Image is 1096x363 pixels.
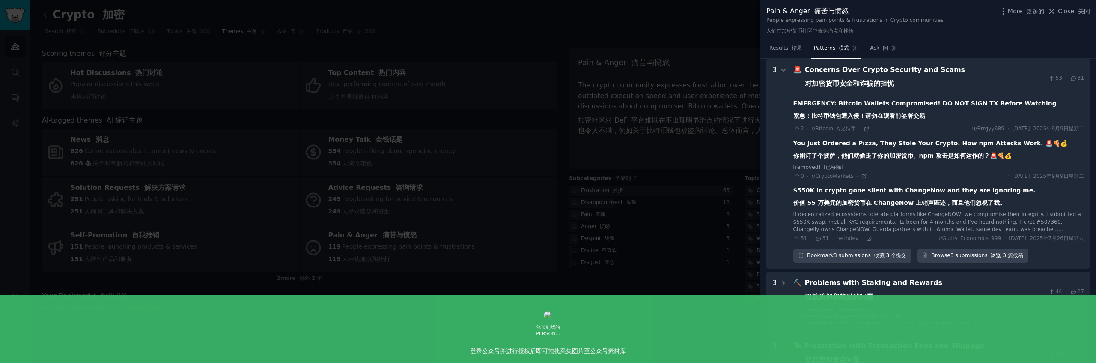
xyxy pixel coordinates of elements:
[1070,75,1084,82] span: 31
[1007,125,1009,133] span: ·
[793,164,1084,171] div: [removed]
[883,45,888,51] font: 问
[1033,126,1084,132] font: 2025年9月9日星期二
[793,249,911,263] button: Bookmark3 submissions 收藏 3 个提交
[769,45,802,52] span: Results
[839,45,849,51] font: 模式
[793,199,1006,206] font: 价值 55 万美元的加密货币在 ChangeNow 上销声匿迹，而且他们忽视了我。
[766,6,944,17] div: Pain & Anger
[814,7,849,15] font: 痛苦与愤怒
[1048,288,1062,296] span: 44
[793,173,804,180] span: 0
[793,125,804,133] span: 2
[793,249,911,263] div: Bookmark 3 submissions
[857,173,858,179] span: ·
[805,278,1045,306] div: Problems with Staking and Rewards
[859,126,860,132] span: ·
[1065,75,1067,82] span: ·
[1065,288,1067,296] span: ·
[1026,8,1044,15] font: 更多的
[1012,125,1084,133] span: [DATE]
[811,42,861,59] a: Patterns 模式
[772,65,777,263] div: 3
[807,126,808,132] span: ·
[793,99,1057,124] div: EMERGENCY: Bitcoin Wallets Compromised! DO NOT SIGN TX Before Watching
[814,45,849,52] span: Patterns
[807,173,808,179] span: ·
[766,17,944,39] div: People expressing pain points & frustrations in Crypto communities
[832,236,833,242] span: ·
[793,186,1036,211] div: $550K in crypto gone silent with ChangeNow and they are ignoring me.
[917,249,1028,263] a: Browse3 submissions 浏览 3 篇投稿
[793,112,925,119] font: 紧急：比特币钱包遭入侵！请勿在观看前签署交易
[1009,235,1084,243] span: [DATE]
[861,236,863,242] span: ·
[1008,7,1045,16] span: More
[810,236,812,242] span: ·
[1033,173,1084,179] font: 2025年9月9日星期二
[793,66,802,74] span: 🚨
[805,65,1045,93] div: Concerns Over Crypto Security and Scams
[874,252,907,258] font: 收藏 3 个提交
[766,28,854,34] font: 人们在加密货币社区中表达痛点和挫折
[1047,7,1090,16] button: Close 关闭
[1078,8,1090,15] font: 关闭
[793,279,802,287] span: ⛏️
[870,45,888,52] span: Ask
[792,45,802,51] font: 结果
[1048,75,1062,82] span: 53
[937,235,1001,243] span: u/Guilty_Economics_999
[836,235,858,241] span: r/ethdev
[793,152,1012,159] font: 你刚订了个披萨，他们就偷走了你的加密货币。npm 攻击是如何运作的？🚨🍕💰
[824,164,843,170] font: [已移除]
[837,126,856,132] font: r/比特币
[1070,288,1084,296] span: 27
[1030,235,1084,241] font: 2025年7月26日星期六
[772,278,777,326] div: 3
[815,235,829,243] span: 31
[1004,235,1006,243] span: ·
[811,173,854,179] span: r/CryptoMarkets
[805,79,894,87] font: 对加密货币安全和诈骗的担忧
[972,125,1005,133] span: u/Brrgyy689
[999,7,1045,16] button: More 更多的
[1012,173,1084,180] span: [DATE]
[793,211,1084,234] div: If decentralized ecosystems tolerate platforms like ChangeNOW, we compromise their integrity. I s...
[793,235,807,243] span: 51
[811,126,856,132] span: r/Bitcoin
[805,293,873,301] font: 权益质押和奖励的问题
[867,42,900,59] a: Ask 问
[991,252,1023,258] font: 浏览 3 篇投稿
[1007,173,1009,180] span: ·
[1058,7,1090,16] span: Close
[766,42,805,59] a: Results 结果
[793,139,1067,164] div: You Just Ordered a Pizza, They Stole Your Crypto. How npm Attacks Work. 🚨🍕💰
